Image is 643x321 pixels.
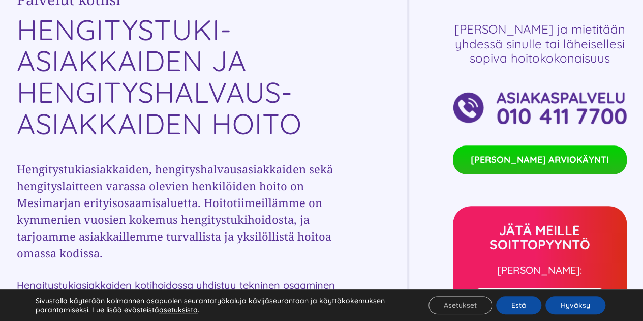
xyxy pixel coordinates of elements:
h3: Hengitystukiasiakkaiden, hengityshalvausasiakkaiden sekä hengityslaitteen varassa olevien henkilö... [17,161,346,261]
button: Hyväksy [545,296,605,314]
h1: HENGITYSTUKI- ASIAKKAIDEN JA HENGITYSHALVAUS- ASIAKKAIDEN HOITO [17,14,346,139]
button: asetuksista [159,305,198,314]
p: Sivustolla käytetään kolmannen osapuolen seurantatyökaluja kävijäseurantaan ja käyttäkokemuksen p... [36,296,407,314]
button: Asetukset [428,296,492,314]
h4: [PERSON_NAME] ja mieti­tään yhdessä si­nulle tai lähei­sellesi sopiva hoitokokonaisuus [453,22,627,66]
button: Estä [496,296,541,314]
span: [PERSON_NAME] ARVIOKÄYNTI [471,153,609,166]
p: [PERSON_NAME]: [453,262,627,278]
a: [PERSON_NAME] ARVIOKÄYNTI [453,145,627,174]
strong: JÄTÄ MEILLE SOITTOPYYNTÖ [489,222,590,253]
